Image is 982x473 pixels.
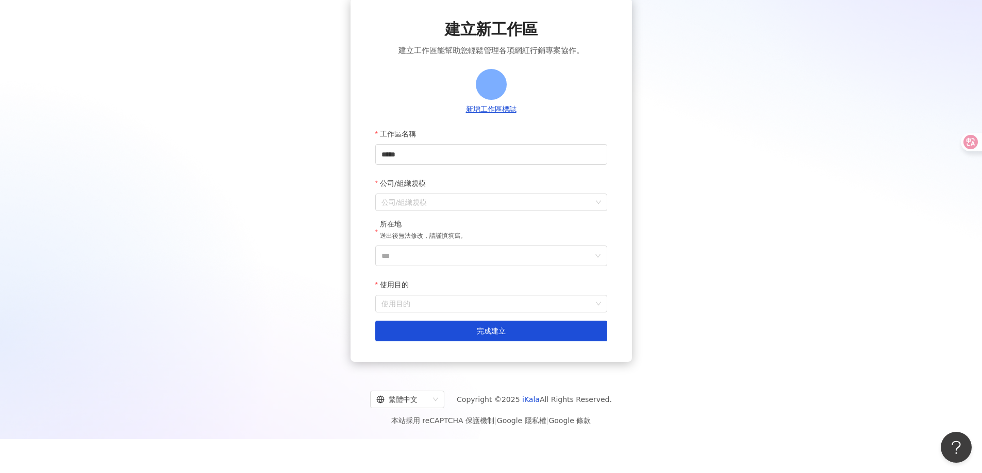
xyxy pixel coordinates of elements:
span: | [546,416,549,425]
a: iKala [522,395,540,404]
button: 新增工作區標誌 [463,104,520,115]
a: Google 條款 [548,416,591,425]
a: Google 隱私權 [497,416,546,425]
label: 使用目的 [375,274,417,295]
label: 公司/組織規模 [375,173,434,194]
label: 工作區名稱 [375,124,424,144]
input: 工作區名稱 [375,144,607,165]
span: | [494,416,497,425]
span: Copyright © 2025 All Rights Reserved. [457,393,612,406]
div: 繁體中文 [376,391,429,408]
span: down [595,253,601,259]
div: 所在地 [380,219,467,230]
span: 建立新工作區 [445,19,538,40]
iframe: Help Scout Beacon - Open [941,432,972,463]
p: 送出後無法修改，請謹慎填寫。 [380,231,467,241]
span: 完成建立 [477,327,506,335]
span: 建立工作區能幫助您輕鬆管理各項網紅行銷專案協作。 [398,44,584,57]
span: 本站採用 reCAPTCHA 保護機制 [391,414,591,427]
button: 完成建立 [375,321,607,341]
